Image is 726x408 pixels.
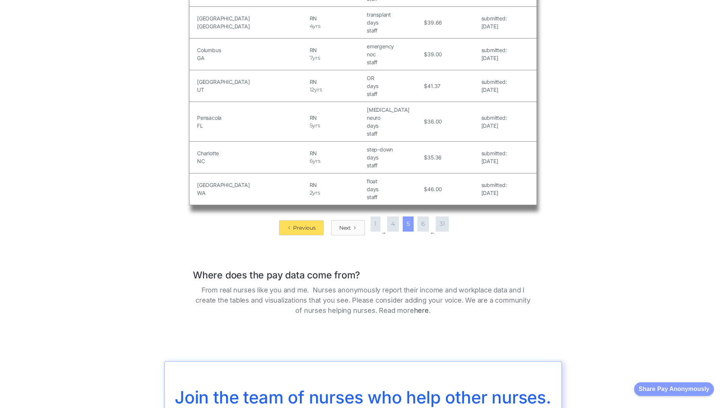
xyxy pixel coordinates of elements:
[427,185,442,193] h5: 46.00
[197,149,308,157] h5: Charlotte
[367,177,422,185] h5: float
[481,86,507,94] h5: [DATE]
[367,130,422,138] h5: staff
[427,153,442,161] h5: 35.36
[387,216,399,232] a: 4
[197,78,308,86] h5: [GEOGRAPHIC_DATA]
[427,50,442,58] h5: 39.00
[310,149,365,157] h5: RN
[197,14,308,22] h5: [GEOGRAPHIC_DATA]
[382,228,385,235] div: ...
[310,86,315,94] h5: 12
[312,54,320,62] h5: yrs
[481,22,507,30] h5: [DATE]
[481,14,507,30] a: submitted:[DATE]
[331,220,365,235] a: Next Page
[367,50,422,58] h5: noc
[481,54,507,62] h5: [DATE]
[313,157,320,165] h5: yrs
[481,14,507,22] h5: submitted:
[367,153,422,161] h5: days
[197,157,308,165] h5: NC
[431,228,434,235] div: ...
[367,74,422,82] h5: OR
[367,185,422,193] h5: days
[339,224,351,232] div: Next
[310,114,365,122] h5: RN
[367,122,422,130] h5: days
[424,19,427,26] h5: $
[314,86,322,94] h5: yrs
[424,50,427,58] h5: $
[310,46,365,54] h5: RN
[279,220,323,235] a: Previous Page
[427,82,441,90] h5: 41.37
[197,189,308,197] h5: WA
[481,181,507,197] a: submitted:[DATE]
[424,185,427,193] h5: $
[197,86,308,94] h5: UT
[427,19,442,26] h5: 39.66
[310,189,313,197] h5: 2
[367,106,422,122] h5: [MEDICAL_DATA] neuro
[197,54,308,62] h5: GA
[312,122,320,130] h5: yrs
[310,54,313,62] h5: 7
[481,157,507,165] h5: [DATE]
[424,153,427,161] h5: $
[367,19,422,26] h5: days
[197,22,308,30] h5: [GEOGRAPHIC_DATA]
[481,149,507,165] a: submitted:[DATE]
[310,78,365,86] h5: RN
[310,22,313,30] h5: 4
[312,189,320,197] h5: yrs
[481,114,507,130] a: submitted:[DATE]
[367,90,422,98] h5: staff
[367,145,422,153] h5: step-down
[481,122,507,130] h5: [DATE]
[313,22,320,30] h5: yrs
[481,78,507,86] h5: submitted:
[367,58,422,66] h5: staff
[197,114,308,122] h5: Pensacola
[424,82,427,90] h5: $
[310,122,313,130] h5: 5
[310,14,365,22] h5: RN
[424,117,427,125] h5: $
[367,26,422,34] h5: staff
[414,306,429,314] a: here
[481,181,507,189] h5: submitted:
[367,11,422,19] h5: transplant
[403,216,414,232] a: 5
[634,382,714,396] button: Share Pay Anonymously
[417,216,429,232] a: 6
[481,78,507,94] a: submitted:[DATE]
[175,387,551,408] span: Join the team of nurses who help other nurses.
[427,117,442,125] h5: 36.00
[293,224,315,232] div: Previous
[197,181,308,189] h5: [GEOGRAPHIC_DATA]
[367,193,422,201] h5: staff
[189,213,537,235] div: List
[481,46,507,62] a: submitted:[DATE]
[193,285,533,315] p: From real nurses like you and me. Nurses anonymously report their income and workplace data and I...
[193,262,533,281] h1: Where does the pay data come from?
[197,122,308,130] h5: FL
[481,46,507,54] h5: submitted:
[481,189,507,197] h5: [DATE]
[481,114,507,122] h5: submitted:
[481,149,507,157] h5: submitted:
[197,46,308,54] h5: Columbus
[367,42,422,50] h5: emergency
[367,161,422,169] h5: staff
[371,216,380,232] a: 1
[436,216,449,232] a: 31
[310,181,365,189] h5: RN
[367,82,422,90] h5: days
[310,157,313,165] h5: 6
